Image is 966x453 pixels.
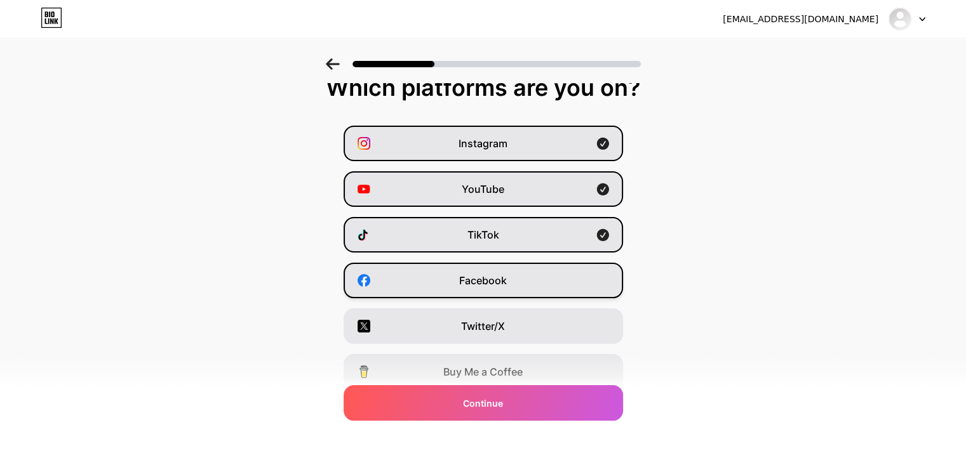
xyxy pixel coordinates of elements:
[463,397,503,410] span: Continue
[888,7,912,31] img: wedtaib
[459,136,507,151] span: Instagram
[13,75,953,100] div: Which platforms are you on?
[462,181,504,197] span: YouTube
[459,273,507,288] span: Facebook
[467,227,499,242] span: TikTok
[461,318,505,334] span: Twitter/X
[723,13,878,26] div: [EMAIL_ADDRESS][DOMAIN_NAME]
[443,364,523,379] span: Buy Me a Coffee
